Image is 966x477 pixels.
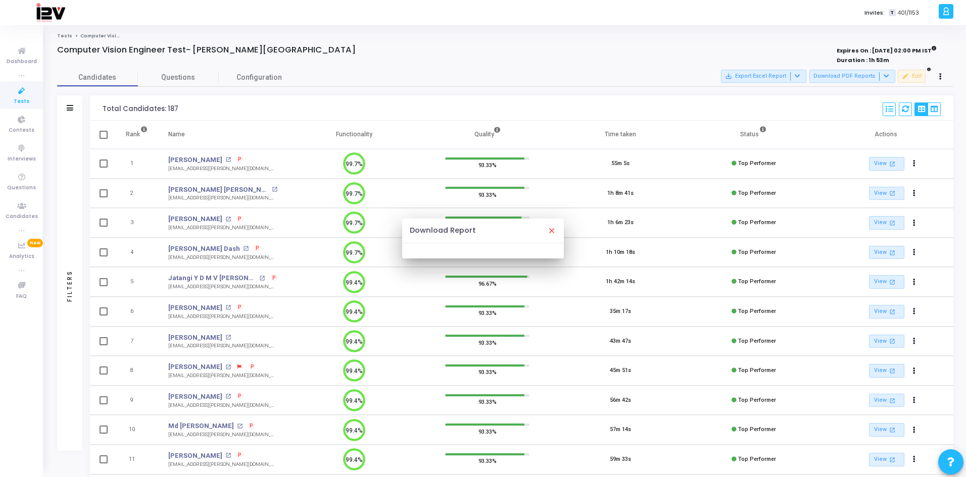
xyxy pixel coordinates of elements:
[721,70,806,83] button: Export Excel Report
[888,160,897,168] mat-icon: open_in_new
[168,165,277,173] div: [EMAIL_ADDRESS][PERSON_NAME][DOMAIN_NAME]
[888,307,897,316] mat-icon: open_in_new
[738,397,776,403] span: Top Performer
[225,305,231,310] mat-icon: open_in_new
[869,423,904,437] a: View
[168,333,222,343] a: [PERSON_NAME]
[115,445,158,474] td: 11
[902,73,909,80] mat-icon: edit
[238,303,242,311] span: P
[738,338,776,344] span: Top Performer
[225,364,231,370] mat-icon: open_in_new
[869,187,904,200] a: View
[837,56,889,64] strong: Duration : 1h 53m
[14,97,29,106] span: Tests
[738,426,776,433] span: Top Performer
[251,363,254,371] span: P
[869,305,904,319] a: View
[837,44,937,55] strong: Expires On : [DATE] 02:00 PM IST
[889,9,895,17] span: T
[168,421,234,431] a: Md [PERSON_NAME]
[115,179,158,208] td: 2
[115,327,158,356] td: 7
[259,276,265,281] mat-icon: open_in_new
[238,451,242,459] span: P
[610,455,631,464] div: 59m 33s
[238,215,242,223] span: P
[57,45,356,55] h4: Computer Vision Engineer Test- [PERSON_NAME][GEOGRAPHIC_DATA]
[607,189,634,198] div: 1h 8m 41s
[869,394,904,407] a: View
[888,189,897,197] mat-icon: open_in_new
[898,9,919,17] span: 401/1153
[168,461,277,468] div: [EMAIL_ADDRESS][PERSON_NAME][DOMAIN_NAME]
[478,278,497,288] span: 96.67%
[115,297,158,327] td: 6
[421,121,554,149] th: Quality
[907,452,922,466] button: Actions
[869,216,904,230] a: View
[80,33,256,39] span: Computer Vision Engineer Test- [PERSON_NAME][GEOGRAPHIC_DATA]
[256,244,259,252] span: P
[115,149,158,179] td: 1
[907,393,922,407] button: Actions
[478,160,497,170] span: 93.33%
[888,219,897,227] mat-icon: open_in_new
[225,394,231,399] mat-icon: open_in_new
[238,155,242,164] span: P
[115,208,158,238] td: 3
[168,372,277,380] div: [EMAIL_ADDRESS][PERSON_NAME][DOMAIN_NAME]
[478,367,497,377] span: 93.33%
[478,308,497,318] span: 93.33%
[907,245,922,259] button: Actions
[138,72,219,83] span: Questions
[103,105,178,113] div: Total Candidates: 187
[57,72,138,83] span: Candidates
[738,249,776,255] span: Top Performer
[168,362,222,372] a: [PERSON_NAME]
[168,185,269,195] a: [PERSON_NAME] [PERSON_NAME]
[610,307,631,316] div: 35m 17s
[605,129,636,140] div: Time taken
[869,335,904,348] a: View
[864,9,885,17] label: Invites:
[888,396,897,405] mat-icon: open_in_new
[610,426,631,434] div: 57m 14s
[907,157,922,171] button: Actions
[610,366,631,375] div: 45m 51s
[907,423,922,437] button: Actions
[869,364,904,378] a: View
[168,451,222,461] a: [PERSON_NAME]
[6,213,38,221] span: Candidates
[237,423,243,429] mat-icon: open_in_new
[820,121,953,149] th: Actions
[168,214,222,224] a: [PERSON_NAME]
[9,252,34,261] span: Analytics
[478,337,497,347] span: 93.33%
[243,246,249,251] mat-icon: open_in_new
[7,58,37,66] span: Dashboard
[478,426,497,436] span: 93.33%
[888,278,897,286] mat-icon: open_in_new
[738,367,776,374] span: Top Performer
[36,3,65,23] img: logo
[478,397,497,407] span: 93.33%
[168,155,222,165] a: [PERSON_NAME]
[168,303,222,313] a: [PERSON_NAME]
[236,72,282,83] span: Configuration
[115,356,158,386] td: 8
[168,313,277,321] div: [EMAIL_ADDRESS][PERSON_NAME][DOMAIN_NAME]
[725,73,732,80] mat-icon: save_alt
[115,386,158,415] td: 9
[738,160,776,167] span: Top Performer
[8,155,36,164] span: Interviews
[610,337,631,346] div: 43m 47s
[225,335,231,340] mat-icon: open_in_new
[738,308,776,314] span: Top Performer
[168,392,222,402] a: [PERSON_NAME]
[914,102,941,116] div: View Options
[869,453,904,466] a: View
[888,366,897,375] mat-icon: open_in_new
[738,219,776,226] span: Top Performer
[478,189,497,199] span: 93.33%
